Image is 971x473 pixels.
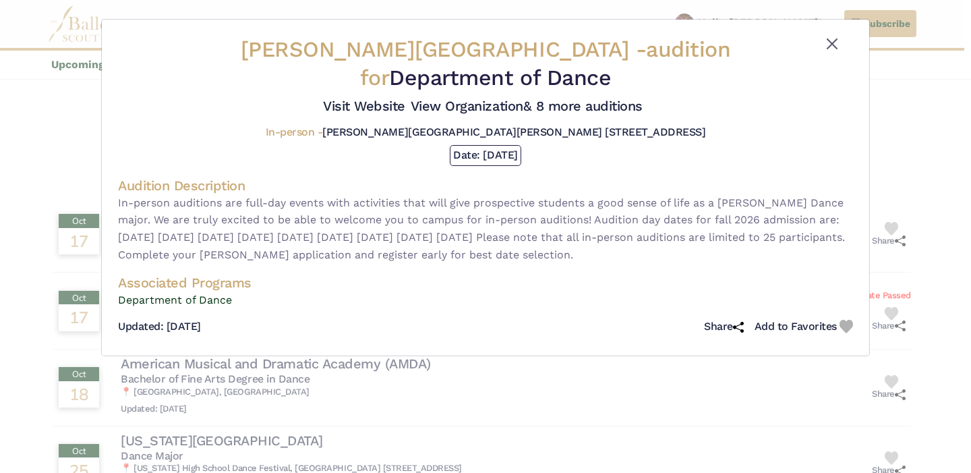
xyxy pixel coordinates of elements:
[755,320,837,334] h5: Add to Favorites
[453,148,517,163] h5: Date: [DATE]
[118,177,853,194] h4: Audition Description
[323,98,405,114] a: Visit Website
[241,36,731,90] h2: [PERSON_NAME][GEOGRAPHIC_DATA] -
[118,320,201,334] h5: Updated: [DATE]
[322,126,705,138] span: [PERSON_NAME][GEOGRAPHIC_DATA][PERSON_NAME] [STREET_ADDRESS]
[824,36,840,52] button: Close
[523,98,643,114] span: & 8 more auditions
[118,291,853,309] a: Department of Dance
[704,320,744,334] h5: Share
[118,196,845,261] span: In-person auditions are full-day events with activities that will give prospective students a goo...
[411,98,643,114] a: View Organization& 8 more auditions
[266,126,323,138] span: In-person -
[389,65,611,90] span: Department of Dance
[118,274,853,291] h4: Associated Programs
[360,36,731,90] span: audition for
